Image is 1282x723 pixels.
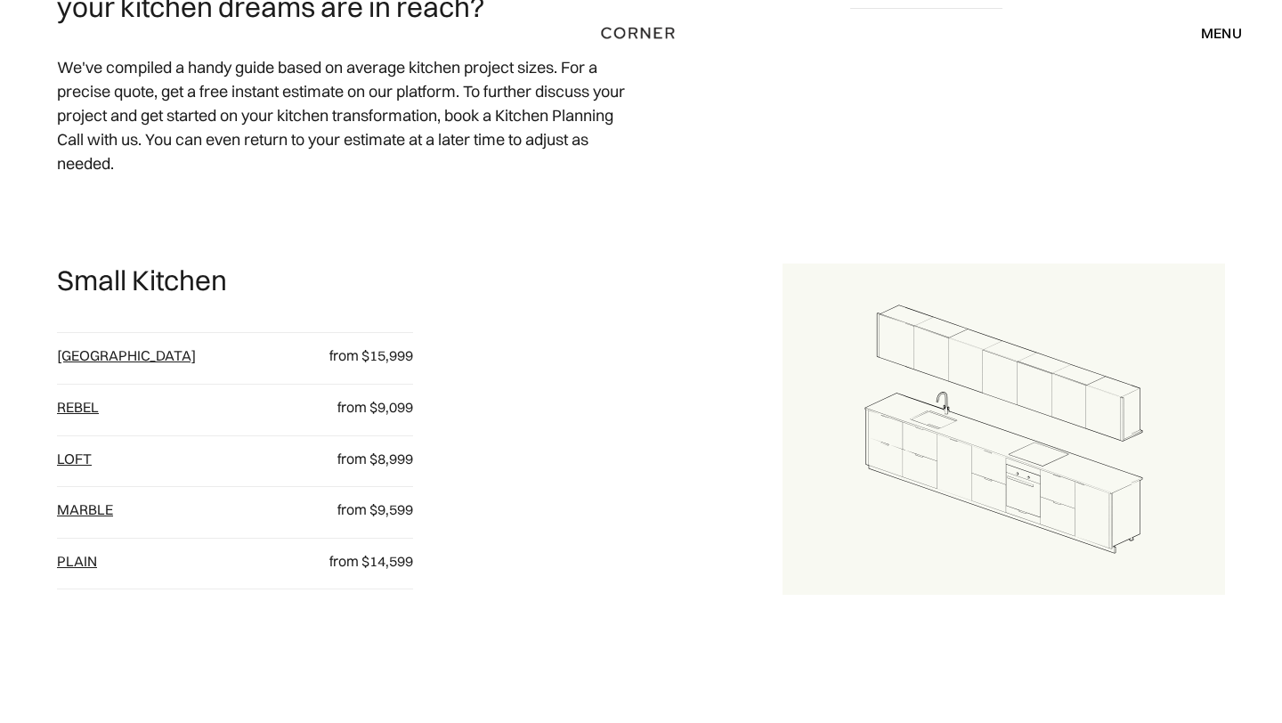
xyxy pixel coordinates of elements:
a: plain [57,552,97,570]
p: from $15,999 [304,346,413,366]
p: from $14,599 [304,552,413,572]
p: Small Kitchen [57,264,227,297]
a: [GEOGRAPHIC_DATA] [57,346,196,364]
p: from $8,999 [304,450,413,469]
div: menu [1183,18,1242,48]
a: loft [57,450,92,467]
a: home [587,21,695,45]
img: Draft for a single galley kitchen layout. [783,264,1225,596]
a: Marble [57,500,113,518]
p: from $9,599 [304,500,413,520]
div: menu [1201,26,1242,40]
p: We've compiled a handy guide based on average kitchen project sizes. For a precise quote, get a f... [57,42,630,189]
a: Rebel [57,398,99,416]
p: from $9,099 [304,398,413,418]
